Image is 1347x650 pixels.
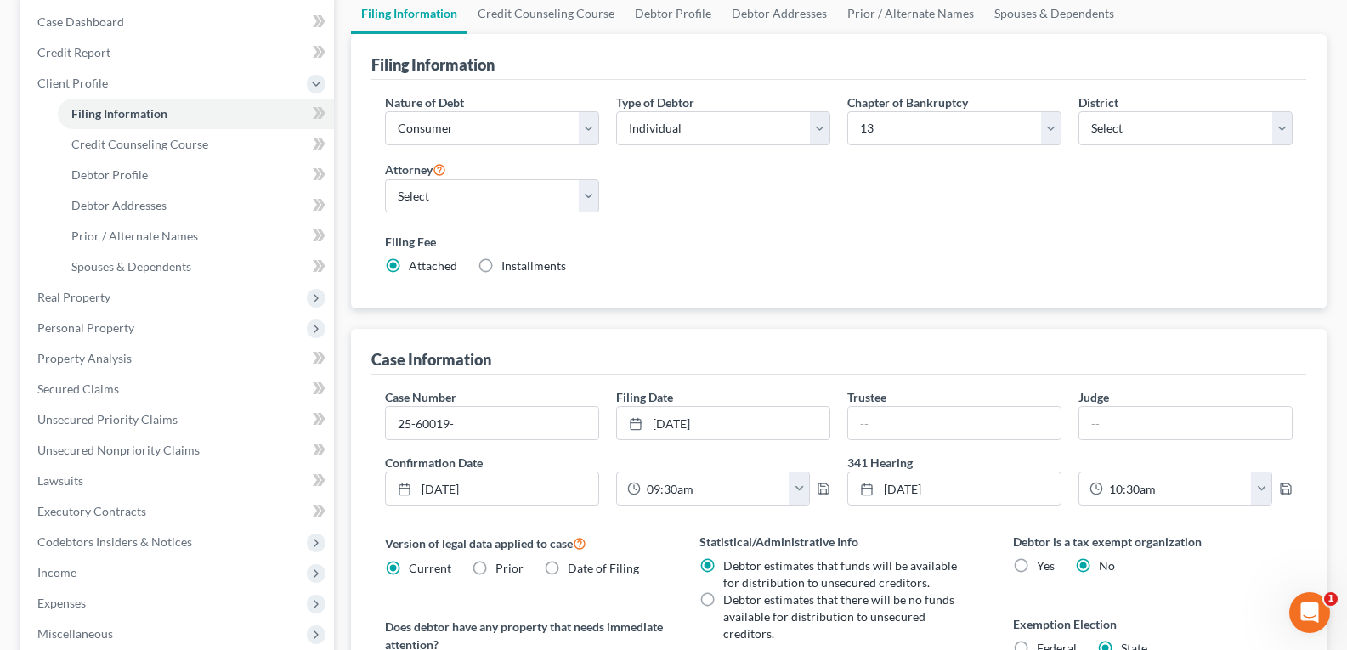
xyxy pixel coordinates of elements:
label: Nature of Debt [385,93,464,111]
a: [DATE] [848,472,1061,505]
label: Trustee [847,388,886,406]
span: Current [409,561,451,575]
a: Case Dashboard [24,7,334,37]
a: Prior / Alternate Names [58,221,334,252]
iframe: Intercom live chat [1289,592,1330,633]
a: Secured Claims [24,374,334,404]
a: Property Analysis [24,343,334,374]
span: 1 [1324,592,1338,606]
span: Credit Report [37,45,110,59]
span: Personal Property [37,320,134,335]
label: Judge [1078,388,1109,406]
a: Unsecured Priority Claims [24,404,334,435]
label: Attorney [385,159,446,179]
span: Secured Claims [37,382,119,396]
label: Exemption Election [1013,615,1293,633]
span: Prior [495,561,524,575]
label: Filing Date [616,388,673,406]
span: Prior / Alternate Names [71,229,198,243]
label: 341 Hearing [839,454,1301,472]
a: Lawsuits [24,466,334,496]
input: -- : -- [641,472,790,505]
input: -- : -- [1103,472,1252,505]
label: Confirmation Date [376,454,839,472]
div: Case Information [371,349,491,370]
label: Case Number [385,388,456,406]
a: Debtor Addresses [58,190,334,221]
input: -- [848,407,1061,439]
span: Debtor estimates that funds will be available for distribution to unsecured creditors. [723,558,957,590]
label: Debtor is a tax exempt organization [1013,533,1293,551]
span: Client Profile [37,76,108,90]
span: Miscellaneous [37,626,113,641]
a: Credit Report [24,37,334,68]
span: Debtor Addresses [71,198,167,212]
span: Codebtors Insiders & Notices [37,534,192,549]
span: Debtor estimates that there will be no funds available for distribution to unsecured creditors. [723,592,954,641]
a: Credit Counseling Course [58,129,334,160]
span: Case Dashboard [37,14,124,29]
span: Unsecured Nonpriority Claims [37,443,200,457]
span: Executory Contracts [37,504,146,518]
label: District [1078,93,1118,111]
span: Credit Counseling Course [71,137,208,151]
a: [DATE] [386,472,598,505]
a: Filing Information [58,99,334,129]
span: Real Property [37,290,110,304]
span: Income [37,565,76,579]
span: Expenses [37,596,86,610]
label: Chapter of Bankruptcy [847,93,968,111]
span: Property Analysis [37,351,132,365]
span: Filing Information [71,106,167,121]
span: Date of Filing [568,561,639,575]
label: Filing Fee [385,233,1293,251]
a: Debtor Profile [58,160,334,190]
input: -- [1079,407,1292,439]
span: Attached [409,258,457,273]
a: Executory Contracts [24,496,334,527]
span: Unsecured Priority Claims [37,412,178,427]
div: Filing Information [371,54,495,75]
a: Unsecured Nonpriority Claims [24,435,334,466]
span: Spouses & Dependents [71,259,191,274]
span: No [1099,558,1115,573]
a: Spouses & Dependents [58,252,334,282]
label: Statistical/Administrative Info [699,533,979,551]
span: Yes [1037,558,1055,573]
span: Installments [501,258,566,273]
a: [DATE] [617,407,829,439]
label: Type of Debtor [616,93,694,111]
span: Lawsuits [37,473,83,488]
input: Enter case number... [386,407,598,439]
span: Debtor Profile [71,167,148,182]
label: Version of legal data applied to case [385,533,665,553]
